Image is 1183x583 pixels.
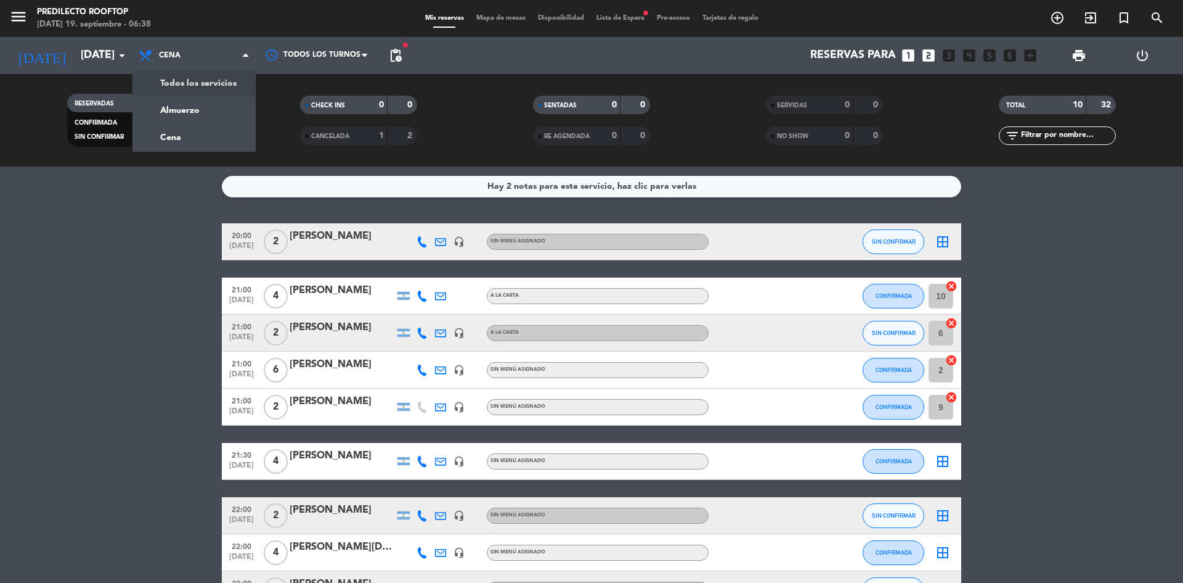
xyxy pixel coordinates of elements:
span: Sin menú asignado [490,513,545,518]
span: SIN CONFIRMAR [75,134,124,140]
div: [DATE] 19. septiembre - 06:38 [37,19,151,31]
input: Filtrar por nombre... [1020,129,1115,143]
span: 2 [264,395,288,420]
span: [DATE] [226,516,257,530]
i: headset_mic [453,365,465,376]
span: [DATE] [226,407,257,421]
span: Pre-acceso [651,15,696,22]
span: SIN CONFIRMAR [872,512,916,519]
i: power_settings_new [1135,48,1150,63]
span: Disponibilidad [532,15,590,22]
span: A LA CARTA [490,330,519,335]
span: 2 [264,321,288,345]
span: fiber_manual_record [642,9,649,17]
button: CONFIRMADA [863,284,924,308]
i: border_all [935,545,950,560]
i: looks_two [921,48,937,64]
span: 22:00 [226,539,257,553]
span: Cena [159,51,181,60]
span: 4 [264,449,288,474]
span: [DATE] [226,553,257,567]
span: 4 [264,540,288,565]
strong: 10 [1073,101,1083,109]
div: [PERSON_NAME] [290,357,394,373]
span: Mapa de mesas [470,15,532,22]
span: Sin menú asignado [490,458,545,463]
span: 2 [264,229,288,254]
span: NO SHOW [777,133,808,139]
span: CANCELADA [311,133,349,139]
span: 6 [264,358,288,382]
strong: 0 [612,101,617,109]
span: CONFIRMADA [876,366,912,373]
span: [DATE] [226,461,257,476]
span: 22:00 [226,502,257,516]
a: Almuerzo [133,97,255,124]
span: CONFIRMADA [876,292,912,299]
span: Reservas para [810,49,896,62]
span: SENTADAS [544,102,577,109]
span: RE AGENDADA [544,133,590,139]
span: SIN CONFIRMAR [872,238,916,245]
strong: 0 [612,131,617,140]
span: TOTAL [1006,102,1025,109]
div: Hay 2 notas para este servicio, haz clic para verlas [487,180,696,194]
strong: 0 [640,131,648,140]
span: RESERVAR MESA [1041,7,1074,28]
span: A LA CARTA [490,293,519,298]
span: 21:30 [226,447,257,461]
strong: 32 [1101,101,1113,109]
strong: 0 [845,131,850,140]
button: SIN CONFIRMAR [863,321,924,345]
span: 4 [264,284,288,308]
span: [DATE] [226,296,257,310]
span: Sin menú asignado [490,239,545,244]
strong: 2 [407,131,415,140]
button: SIN CONFIRMAR [863,229,924,254]
span: Sin menú asignado [490,550,545,555]
span: Sin menú asignado [490,404,545,409]
i: cancel [945,391,957,403]
span: CONFIRMADA [75,120,117,126]
strong: 1 [379,131,384,140]
span: fiber_manual_record [402,41,409,49]
div: LOG OUT [1110,37,1174,74]
i: exit_to_app [1083,10,1098,25]
span: pending_actions [388,48,403,63]
i: border_all [935,234,950,249]
i: search [1150,10,1165,25]
i: menu [9,7,28,26]
span: Sin menú asignado [490,367,545,372]
i: [DATE] [9,42,75,69]
i: turned_in_not [1116,10,1131,25]
span: [DATE] [226,370,257,384]
strong: 0 [640,101,648,109]
i: headset_mic [453,510,465,521]
div: [PERSON_NAME] [290,502,394,518]
span: CONFIRMADA [876,403,912,410]
strong: 0 [845,101,850,109]
i: border_all [935,508,950,523]
i: looks_4 [961,48,977,64]
span: 21:00 [226,319,257,333]
button: CONFIRMADA [863,449,924,474]
button: CONFIRMADA [863,358,924,382]
i: arrow_drop_down [115,48,129,63]
span: 21:00 [226,282,257,296]
span: 21:00 [226,356,257,370]
i: headset_mic [453,456,465,467]
strong: 0 [873,131,880,140]
i: looks_5 [982,48,998,64]
span: SIN CONFIRMAR [872,329,916,336]
span: 2 [264,503,288,528]
span: SERVIDAS [777,102,807,109]
div: Predilecto Rooftop [37,6,151,19]
span: WALK IN [1074,7,1107,28]
strong: 0 [873,101,880,109]
span: CHECK INS [311,102,345,109]
span: 20:00 [226,228,257,242]
a: Cena [133,124,255,151]
i: headset_mic [453,547,465,558]
span: [DATE] [226,242,257,256]
i: filter_list [1005,128,1020,143]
